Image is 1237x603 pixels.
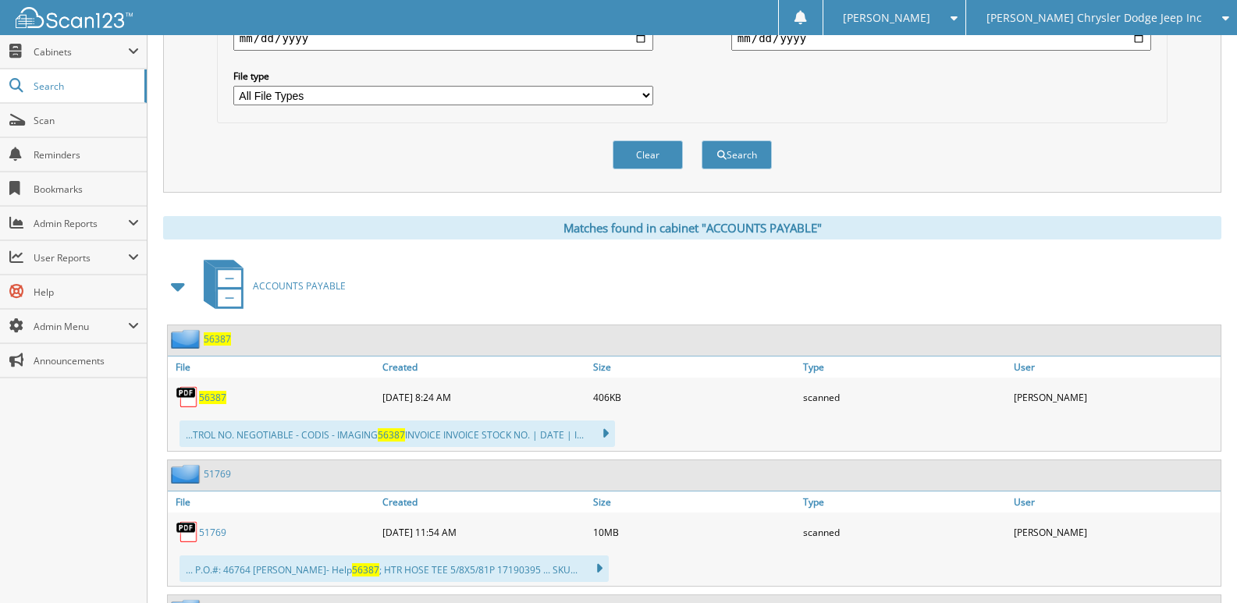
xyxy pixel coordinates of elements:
span: Cabinets [34,45,128,59]
div: [PERSON_NAME] [1010,516,1221,548]
div: scanned [799,516,1010,548]
a: Size [589,491,800,513]
span: Search [34,80,137,93]
span: Bookmarks [34,183,139,196]
input: end [731,26,1151,51]
span: Admin Menu [34,320,128,333]
span: [PERSON_NAME] Chrysler Dodge Jeep Inc [986,13,1202,23]
span: Admin Reports [34,217,128,230]
div: 406KB [589,381,800,413]
img: folder2.png [171,329,204,349]
label: File type [233,69,653,83]
span: User Reports [34,251,128,264]
img: folder2.png [171,464,204,484]
span: 56387 [352,563,379,576]
span: Scan [34,114,139,127]
img: PDF.png [176,520,199,544]
a: Type [799,356,1010,378]
button: Search [702,140,772,169]
div: scanned [799,381,1010,413]
a: Created [379,356,589,378]
a: File [168,491,379,513]
img: scan123-logo-white.svg [16,7,133,28]
a: User [1010,491,1221,513]
div: ... P.O.#: 46764 [PERSON_NAME]- Help ; HTR HOSE TEE 5/8X5/81P 17190395 ... SKU... [180,555,609,582]
span: Help [34,286,139,299]
button: Clear [613,140,683,169]
span: 56387 [378,428,405,442]
div: 10MB [589,516,800,548]
a: Size [589,356,800,378]
a: 51769 [204,467,231,481]
div: [DATE] 8:24 AM [379,381,589,413]
a: User [1010,356,1221,378]
span: ACCOUNTS PAYABLE [253,279,346,293]
iframe: Chat Widget [1159,528,1237,603]
span: Announcements [34,354,139,367]
div: [PERSON_NAME] [1010,381,1221,413]
span: [PERSON_NAME] [843,13,930,23]
a: 56387 [204,332,231,346]
div: Matches found in cabinet "ACCOUNTS PAYABLE" [163,216,1221,239]
a: File [168,356,379,378]
span: Reminders [34,148,139,161]
a: 51769 [199,526,226,539]
div: [DATE] 11:54 AM [379,516,589,548]
a: ACCOUNTS PAYABLE [194,255,346,317]
a: Created [379,491,589,513]
img: PDF.png [176,385,199,409]
input: start [233,26,653,51]
div: ...TROL NO. NEGOTIABLE - CODIS - IMAGING INVOICE INVOICE STOCK NO. | DATE | I... [180,420,615,447]
a: 56387 [199,391,226,404]
a: Type [799,491,1010,513]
